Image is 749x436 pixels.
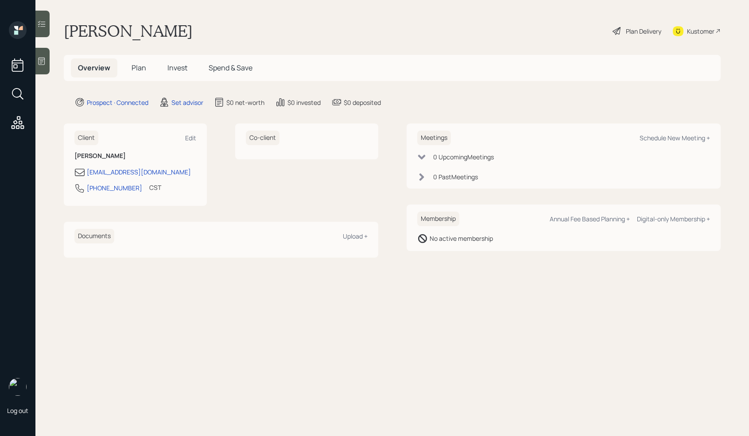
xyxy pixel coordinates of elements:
[550,215,630,223] div: Annual Fee Based Planning +
[417,131,451,145] h6: Meetings
[246,131,279,145] h6: Co-client
[343,232,368,240] div: Upload +
[433,152,494,162] div: 0 Upcoming Meeting s
[74,229,114,243] h6: Documents
[64,21,193,41] h1: [PERSON_NAME]
[171,98,203,107] div: Set advisor
[637,215,710,223] div: Digital-only Membership +
[149,183,161,192] div: CST
[185,134,196,142] div: Edit
[132,63,146,73] span: Plan
[167,63,187,73] span: Invest
[687,27,714,36] div: Kustomer
[87,98,148,107] div: Prospect · Connected
[87,167,191,177] div: [EMAIL_ADDRESS][DOMAIN_NAME]
[9,378,27,396] img: retirable_logo.png
[417,212,459,226] h6: Membership
[74,152,196,160] h6: [PERSON_NAME]
[74,131,98,145] h6: Client
[640,134,710,142] div: Schedule New Meeting +
[78,63,110,73] span: Overview
[87,183,142,193] div: [PHONE_NUMBER]
[433,172,478,181] div: 0 Past Meeting s
[7,406,28,415] div: Log out
[626,27,661,36] div: Plan Delivery
[287,98,321,107] div: $0 invested
[344,98,381,107] div: $0 deposited
[430,234,493,243] div: No active membership
[226,98,264,107] div: $0 net-worth
[209,63,252,73] span: Spend & Save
